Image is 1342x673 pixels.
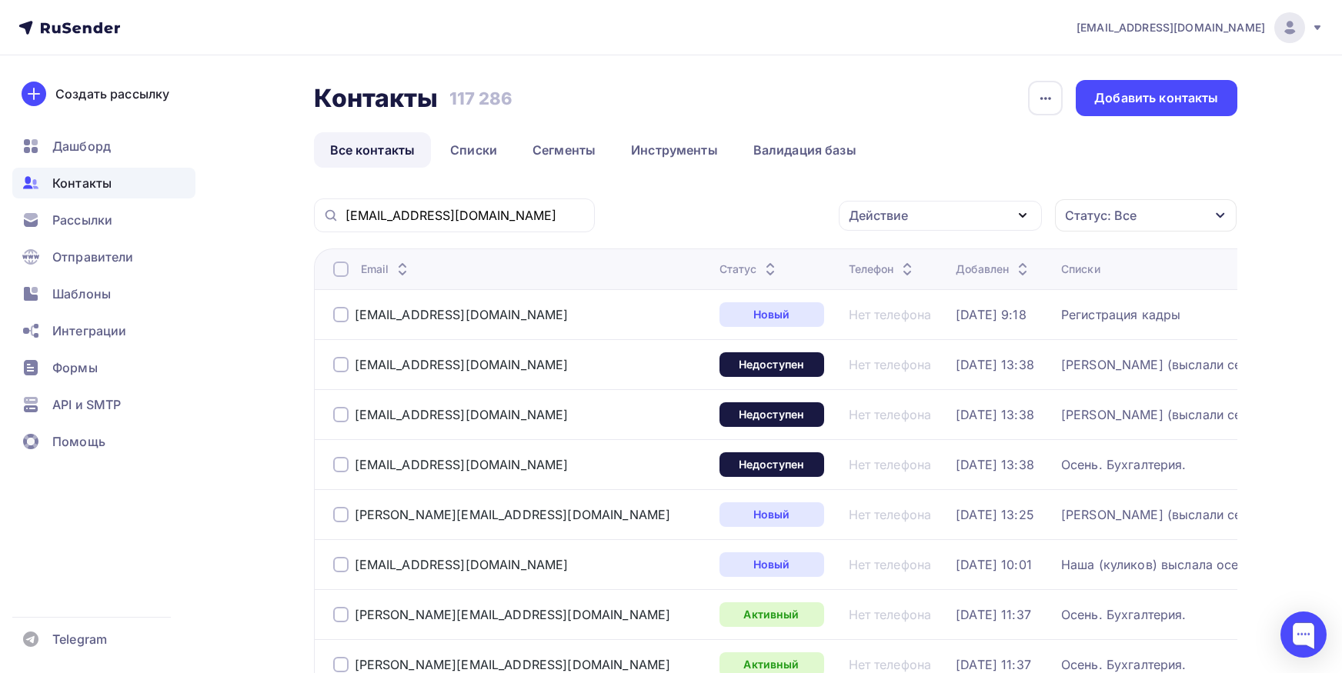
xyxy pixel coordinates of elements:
[314,132,432,168] a: Все контакты
[52,630,107,648] span: Telegram
[52,248,134,266] span: Отправители
[1061,607,1187,622] a: Осень. Бухгалтерия.
[849,657,932,672] a: Нет телефона
[12,242,195,272] a: Отправители
[956,657,1031,672] a: [DATE] 11:37
[849,357,932,372] a: Нет телефона
[355,607,671,622] a: [PERSON_NAME][EMAIL_ADDRESS][DOMAIN_NAME]
[52,432,105,451] span: Помощь
[956,262,1032,277] div: Добавлен
[1077,12,1324,43] a: [EMAIL_ADDRESS][DOMAIN_NAME]
[1054,198,1237,232] button: Статус: Все
[849,307,932,322] a: Нет телефона
[12,205,195,235] a: Рассылки
[719,262,780,277] div: Статус
[12,131,195,162] a: Дашборд
[719,302,824,327] a: Новый
[355,507,671,522] a: [PERSON_NAME][EMAIL_ADDRESS][DOMAIN_NAME]
[1061,357,1288,372] div: [PERSON_NAME] (выслали сентябрь)
[719,602,824,627] a: Активный
[849,457,932,472] div: Нет телефона
[956,607,1031,622] a: [DATE] 11:37
[52,322,126,340] span: Интеграции
[1061,657,1187,672] a: Осень. Бухгалтерия.
[12,352,195,383] a: Формы
[849,407,932,422] a: Нет телефона
[719,352,824,377] a: Недоступен
[1061,557,1253,572] a: Наша (куликов) выслала осень
[314,83,439,114] h2: Контакты
[1061,457,1187,472] a: Осень. Бухгалтерия.
[355,407,569,422] a: [EMAIL_ADDRESS][DOMAIN_NAME]
[956,457,1034,472] div: [DATE] 13:38
[719,552,824,577] a: Новый
[1094,89,1218,107] div: Добавить контакты
[434,132,513,168] a: Списки
[956,557,1032,572] a: [DATE] 10:01
[52,395,121,414] span: API и SMTP
[719,502,824,527] a: Новый
[956,507,1034,522] a: [DATE] 13:25
[849,206,908,225] div: Действие
[355,657,671,672] a: [PERSON_NAME][EMAIL_ADDRESS][DOMAIN_NAME]
[52,358,98,377] span: Формы
[839,201,1042,231] button: Действие
[55,85,169,103] div: Создать рассылку
[361,262,412,277] div: Email
[849,507,932,522] div: Нет телефона
[737,132,873,168] a: Валидация базы
[355,557,569,572] a: [EMAIL_ADDRESS][DOMAIN_NAME]
[1061,262,1100,277] div: Списки
[719,452,824,477] a: Недоступен
[516,132,612,168] a: Сегменты
[615,132,734,168] a: Инструменты
[1061,407,1288,422] a: [PERSON_NAME] (выслали сентябрь)
[52,174,112,192] span: Контакты
[52,285,111,303] span: Шаблоны
[1065,206,1137,225] div: Статус: Все
[849,607,932,622] a: Нет телефона
[956,407,1034,422] a: [DATE] 13:38
[12,278,195,309] a: Шаблоны
[849,262,917,277] div: Телефон
[52,137,111,155] span: Дашборд
[1061,507,1288,522] a: [PERSON_NAME] (выслали сентябрь)
[719,402,824,427] a: Недоступен
[1061,307,1180,322] a: Регистрация кадры
[849,557,932,572] a: Нет телефона
[355,357,569,372] a: [EMAIL_ADDRESS][DOMAIN_NAME]
[355,307,569,322] a: [EMAIL_ADDRESS][DOMAIN_NAME]
[355,457,569,472] a: [EMAIL_ADDRESS][DOMAIN_NAME]
[956,307,1027,322] div: [DATE] 9:18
